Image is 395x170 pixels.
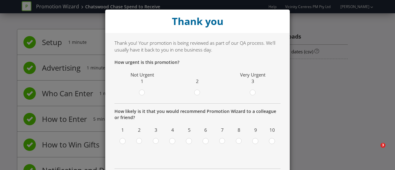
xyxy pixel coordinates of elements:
[216,125,229,135] span: 7
[133,125,146,135] span: 2
[114,59,281,65] p: How urgent is this promotion?
[114,40,275,52] span: Thank you! Your promotion is being reviewed as part of our QA process. We'll usually have it back...
[252,78,254,84] span: 3
[114,108,281,121] p: How likely is it that you would recommend Promotion Wizard to a colleague or friend?
[232,125,246,135] span: 8
[240,72,265,78] span: Very Urgent
[141,78,143,84] span: 1
[148,149,181,165] td: 😕
[131,72,154,78] span: Not Urgent
[196,78,199,84] span: 2
[182,125,196,135] span: 5
[116,125,130,135] span: 1
[199,125,213,135] span: 6
[265,125,279,135] span: 10
[172,15,223,28] strong: Thank you
[247,149,281,165] td: 😃
[149,125,163,135] span: 3
[105,10,290,33] div: Close
[249,125,262,135] span: 9
[368,143,383,158] iframe: Intercom live chat
[214,149,247,165] td: 😑
[181,149,214,165] td: 😕
[380,143,385,148] span: 3
[166,125,179,135] span: 4
[114,149,148,165] td: 😠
